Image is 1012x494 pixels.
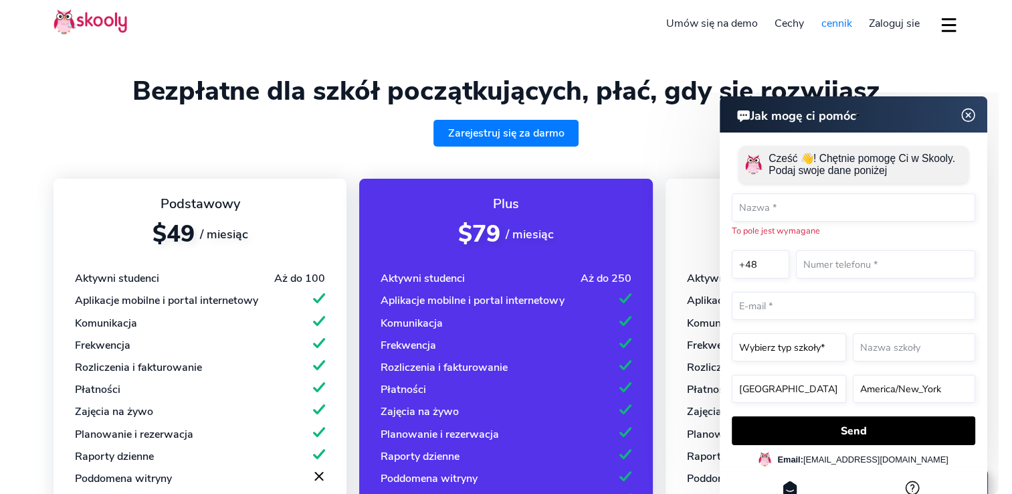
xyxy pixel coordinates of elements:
div: Aktywni studenci [75,271,159,286]
div: Planowanie i rezerwacja [381,427,499,442]
a: cennik [813,13,861,34]
div: Aż do 100 [274,271,325,286]
a: Umów się na demo [657,13,767,34]
div: Plus [381,195,631,213]
div: Komunikacja [381,316,443,331]
div: Planowanie i rezerwacja [75,427,193,442]
div: Aplikacje mobilne i portal internetowy [75,293,258,308]
button: dropdown menu [939,9,958,40]
span: / miesiąc [506,226,554,242]
div: Płatności [75,382,120,397]
div: Frekwencja [75,338,130,353]
a: Zaloguj sie [860,13,928,34]
img: Skooly [54,9,127,35]
h1: Bezpłatne dla szkół początkujących, płać, gdy się rozwijasz [54,75,958,107]
div: Komunikacja [75,316,137,331]
div: Frekwencja [381,338,436,353]
div: Rozliczenia i fakturowanie [75,360,202,375]
div: Poddomena witryny [381,471,478,486]
div: Raporty dzienne [75,449,154,464]
div: Poddomena witryny [75,471,172,486]
div: Zajęcia na żywo [381,404,459,419]
span: / miesiąc [200,226,248,242]
div: Zajęcia na żywo [75,404,153,419]
div: Podstawowy [75,195,325,213]
div: Płatności [381,382,426,397]
span: Zaloguj sie [869,16,920,31]
span: cennik [821,16,852,31]
div: Aktywni studenci [381,271,465,286]
span: $79 [458,218,500,250]
div: Raporty dzienne [381,449,460,464]
div: Rozliczenia i fakturowanie [381,360,508,375]
a: Cechy [766,13,813,34]
a: Zarejestruj się za darmo [433,120,579,147]
span: $49 [153,218,195,250]
div: Aplikacje mobilne i portal internetowy [381,293,564,308]
div: Aż do 250 [581,271,631,286]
